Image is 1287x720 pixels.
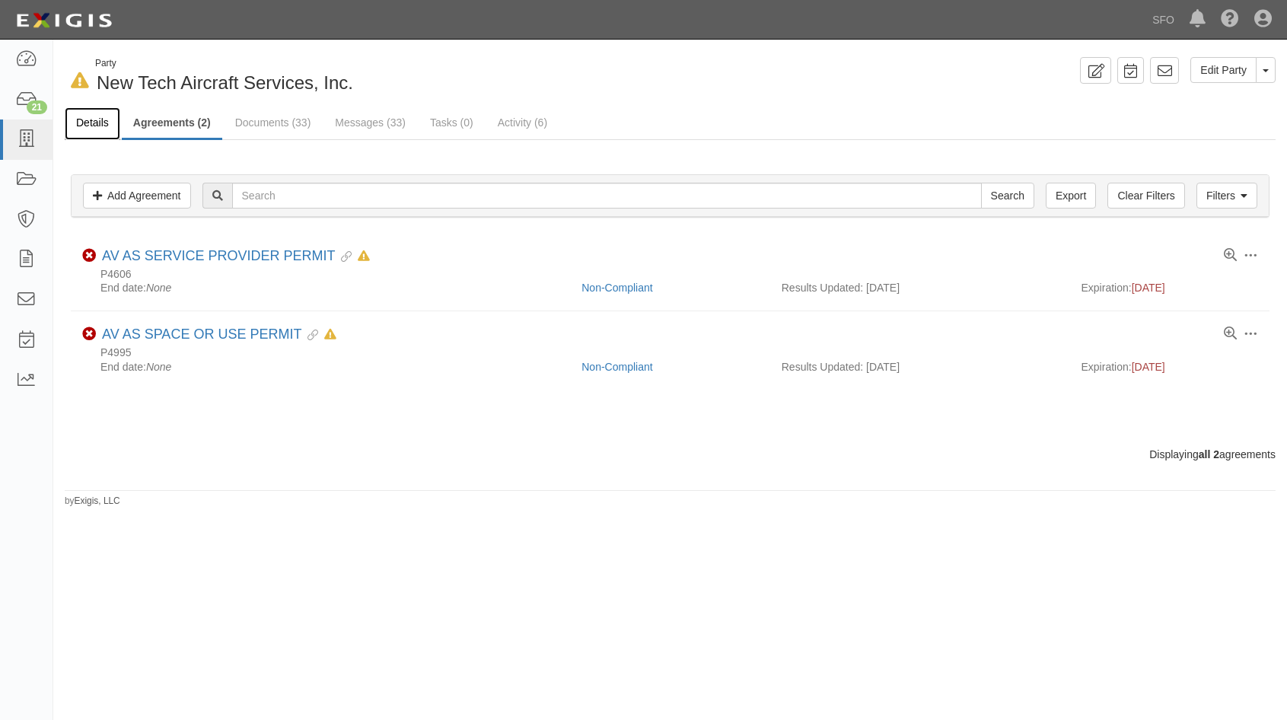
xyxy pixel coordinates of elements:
[301,330,318,341] i: Evidence Linked
[581,282,652,294] a: Non-Compliant
[224,107,323,138] a: Documents (33)
[11,7,116,34] img: logo-5460c22ac91f19d4615b14bd174203de0afe785f0fc80cf4dbbc73dc1793850b.png
[102,248,335,263] a: AV AS SERVICE PROVIDER PERMIT
[82,280,570,295] div: End date:
[1132,282,1165,294] span: [DATE]
[65,107,120,140] a: Details
[65,495,120,508] small: by
[358,251,370,262] i: In Default as of 07/28/2025
[1132,361,1165,373] span: [DATE]
[146,361,171,373] em: None
[75,495,120,506] a: Exigis, LLC
[27,100,47,114] div: 21
[82,268,1258,281] div: P4606
[1224,327,1237,341] a: View results summary
[1190,57,1257,83] a: Edit Party
[1196,183,1257,209] a: Filters
[1224,249,1237,263] a: View results summary
[581,361,652,373] a: Non-Compliant
[71,73,89,89] i: In Default since 07/28/2025
[1107,183,1184,209] a: Clear Filters
[82,346,1258,359] div: P4995
[65,57,659,96] div: New Tech Aircraft Services, Inc.
[782,359,1059,374] div: Results Updated: [DATE]
[102,248,370,265] div: AV AS SERVICE PROVIDER PERMIT
[1081,280,1257,295] div: Expiration:
[82,249,96,263] i: Non-Compliant
[323,107,417,138] a: Messages (33)
[95,57,353,70] div: Party
[335,252,352,263] i: Evidence Linked
[82,327,96,341] i: Non-Compliant
[102,327,301,342] a: AV AS SPACE OR USE PERMIT
[419,107,485,138] a: Tasks (0)
[232,183,982,209] input: Search
[782,280,1059,295] div: Results Updated: [DATE]
[324,330,336,340] i: In Default as of 07/28/2025
[1081,359,1257,374] div: Expiration:
[53,447,1287,462] div: Displaying agreements
[146,282,171,294] em: None
[1046,183,1096,209] a: Export
[486,107,559,138] a: Activity (6)
[981,183,1034,209] input: Search
[82,359,570,374] div: End date:
[83,183,191,209] a: Add Agreement
[1199,448,1219,460] b: all 2
[1221,11,1239,29] i: Help Center - Complianz
[97,72,353,93] span: New Tech Aircraft Services, Inc.
[102,327,336,343] div: AV AS SPACE OR USE PERMIT
[1145,5,1182,35] a: SFO
[122,107,222,140] a: Agreements (2)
